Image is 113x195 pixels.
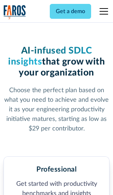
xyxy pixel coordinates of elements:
[4,5,26,19] a: home
[36,165,77,174] h2: Professional
[50,4,91,19] a: Get a demo
[4,86,110,134] p: Choose the perfect plan based on what you need to achieve and evolve it as your engineering produ...
[8,46,92,66] span: AI-infused SDLC insights
[4,45,110,79] h1: that grow with your organization
[4,5,26,19] img: Logo of the analytics and reporting company Faros.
